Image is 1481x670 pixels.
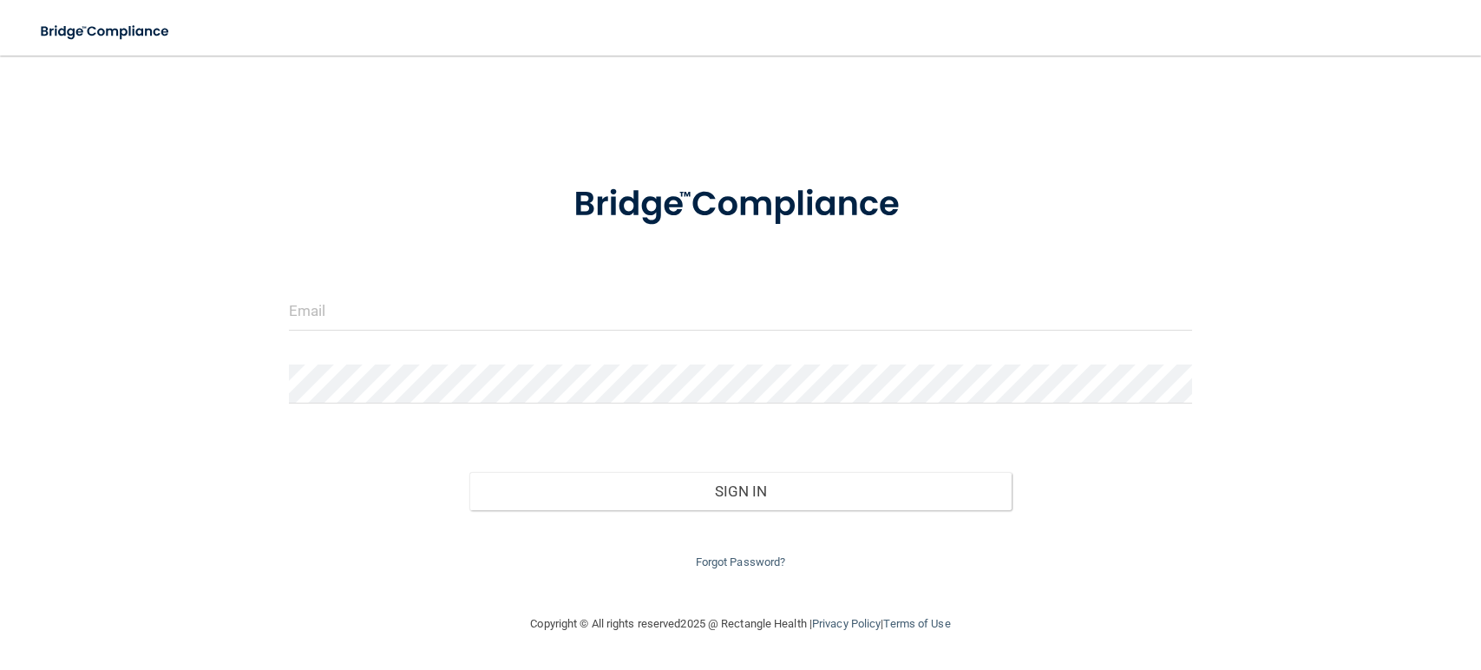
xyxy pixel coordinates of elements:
a: Terms of Use [883,617,950,630]
input: Email [289,292,1192,331]
a: Privacy Policy [812,617,881,630]
div: Copyright © All rights reserved 2025 @ Rectangle Health | | [424,596,1058,652]
img: bridge_compliance_login_screen.278c3ca4.svg [538,160,942,250]
img: bridge_compliance_login_screen.278c3ca4.svg [26,14,186,49]
a: Forgot Password? [696,555,786,568]
button: Sign In [469,472,1012,510]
